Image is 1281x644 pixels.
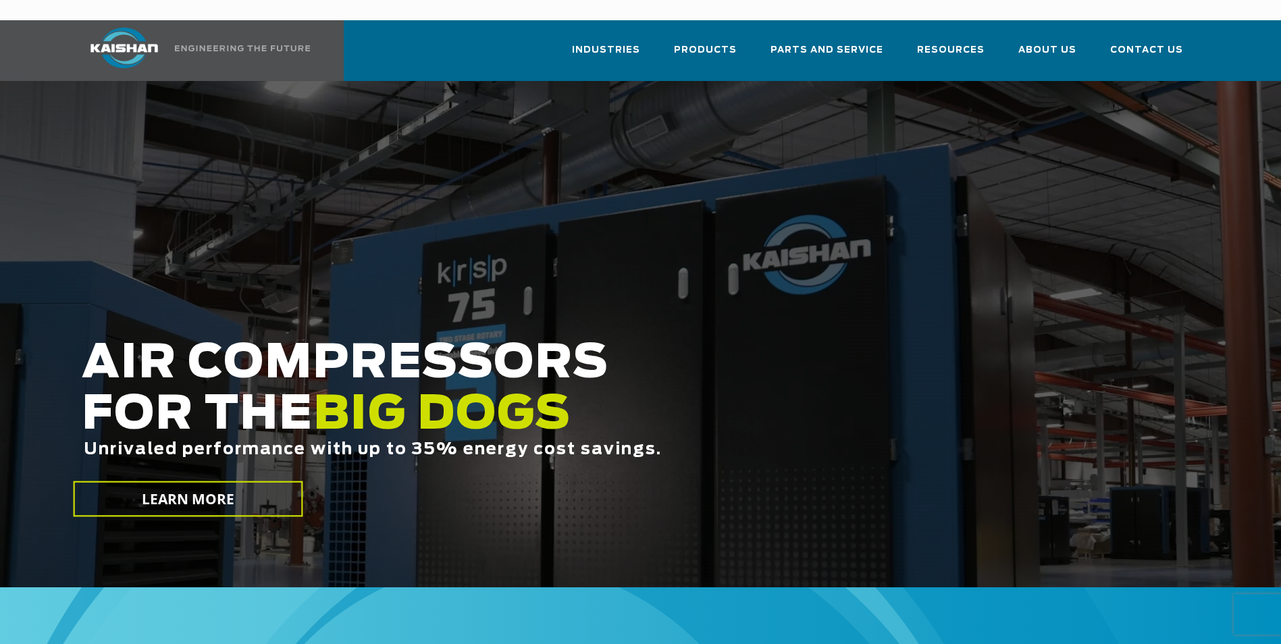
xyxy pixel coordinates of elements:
[74,28,175,68] img: kaishan logo
[313,392,571,438] span: BIG DOGS
[82,338,1011,501] h2: AIR COMPRESSORS FOR THE
[572,43,640,58] span: Industries
[1018,43,1076,58] span: About Us
[770,43,883,58] span: Parts and Service
[141,489,234,509] span: LEARN MORE
[84,441,662,458] span: Unrivaled performance with up to 35% energy cost savings.
[674,32,737,78] a: Products
[770,32,883,78] a: Parts and Service
[917,43,985,58] span: Resources
[175,45,310,51] img: Engineering the future
[1110,43,1183,58] span: Contact Us
[1018,32,1076,78] a: About Us
[74,20,313,81] a: Kaishan USA
[674,43,737,58] span: Products
[73,481,303,517] a: LEARN MORE
[1110,32,1183,78] a: Contact Us
[917,32,985,78] a: Resources
[572,32,640,78] a: Industries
